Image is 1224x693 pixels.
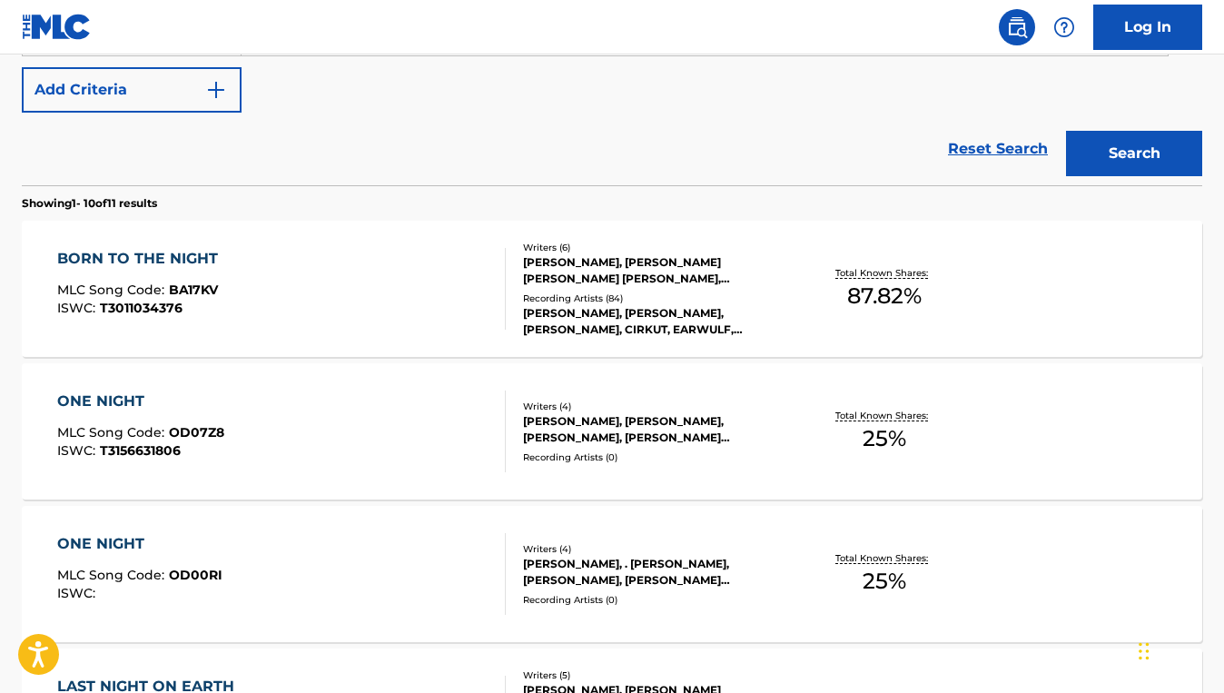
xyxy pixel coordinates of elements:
[57,533,222,555] div: ONE NIGHT
[1046,9,1082,45] div: Help
[523,254,786,287] div: [PERSON_NAME], [PERSON_NAME] [PERSON_NAME] [PERSON_NAME], [PERSON_NAME], [PERSON_NAME] [PERSON_NA...
[100,442,181,459] span: T3156631806
[22,14,92,40] img: MLC Logo
[57,424,169,441] span: MLC Song Code :
[57,282,169,298] span: MLC Song Code :
[1006,16,1028,38] img: search
[523,668,786,682] div: Writers ( 5 )
[22,363,1202,500] a: ONE NIGHTMLC Song Code:OD07Z8ISWC:T3156631806Writers (4)[PERSON_NAME], [PERSON_NAME], [PERSON_NAM...
[169,424,224,441] span: OD07Z8
[57,567,169,583] span: MLC Song Code :
[57,248,227,270] div: BORN TO THE NIGHT
[847,280,922,312] span: 87.82 %
[1053,16,1075,38] img: help
[863,422,906,455] span: 25 %
[939,129,1057,169] a: Reset Search
[57,585,100,601] span: ISWC :
[57,300,100,316] span: ISWC :
[100,300,183,316] span: T3011034376
[57,442,100,459] span: ISWC :
[205,79,227,101] img: 9d2ae6d4665cec9f34b9.svg
[523,305,786,338] div: [PERSON_NAME], [PERSON_NAME], [PERSON_NAME], CIRKUT, EARWULF, [PERSON_NAME], [PERSON_NAME]
[523,450,786,464] div: Recording Artists ( 0 )
[22,506,1202,642] a: ONE NIGHTMLC Song Code:OD00RIISWC:Writers (4)[PERSON_NAME], . [PERSON_NAME], [PERSON_NAME], [PERS...
[169,567,222,583] span: OD00RI
[835,551,933,565] p: Total Known Shares:
[523,400,786,413] div: Writers ( 4 )
[835,409,933,422] p: Total Known Shares:
[523,542,786,556] div: Writers ( 4 )
[57,391,224,412] div: ONE NIGHT
[1066,131,1202,176] button: Search
[523,556,786,589] div: [PERSON_NAME], . [PERSON_NAME], [PERSON_NAME], [PERSON_NAME] [PERSON_NAME]
[22,67,242,113] button: Add Criteria
[523,413,786,446] div: [PERSON_NAME], [PERSON_NAME], [PERSON_NAME], [PERSON_NAME] [PERSON_NAME]
[523,241,786,254] div: Writers ( 6 )
[1139,624,1150,678] div: Drag
[1093,5,1202,50] a: Log In
[999,9,1035,45] a: Public Search
[1133,606,1224,693] iframe: Chat Widget
[169,282,218,298] span: BA17KV
[523,292,786,305] div: Recording Artists ( 84 )
[22,195,157,212] p: Showing 1 - 10 of 11 results
[523,593,786,607] div: Recording Artists ( 0 )
[22,221,1202,357] a: BORN TO THE NIGHTMLC Song Code:BA17KVISWC:T3011034376Writers (6)[PERSON_NAME], [PERSON_NAME] [PER...
[863,565,906,598] span: 25 %
[835,266,933,280] p: Total Known Shares:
